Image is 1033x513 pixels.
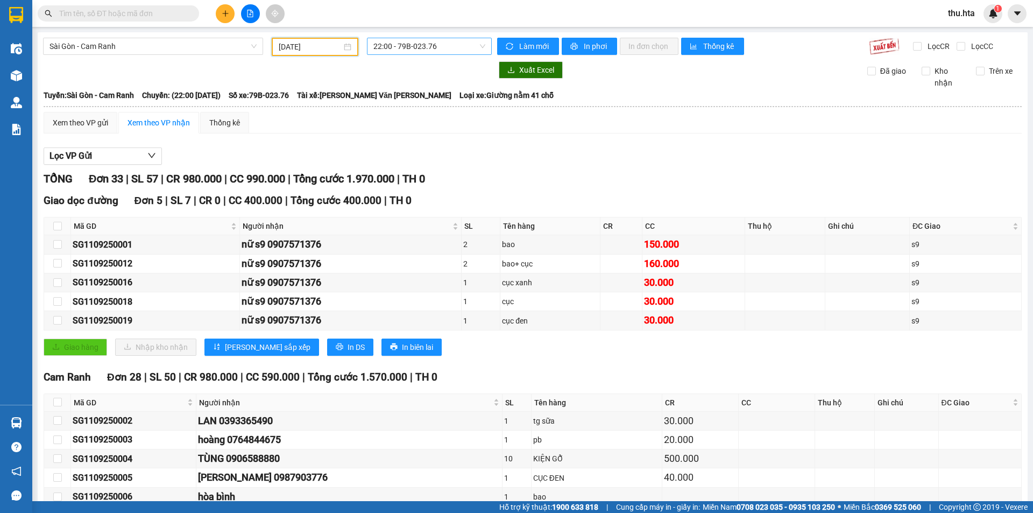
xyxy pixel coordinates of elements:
[533,453,660,465] div: KIỆN GỖ
[994,5,1002,12] sup: 1
[49,38,257,54] span: Sài Gòn - Cam Ranh
[171,194,191,207] span: SL 7
[570,43,579,51] span: printer
[459,89,554,101] span: Loại xe: Giường nằm 41 chỗ
[642,217,746,235] th: CC
[222,10,229,17] span: plus
[348,341,365,353] span: In DS
[230,172,285,185] span: CC 990.000
[144,371,147,383] span: |
[44,194,118,207] span: Giao dọc đường
[519,64,554,76] span: Xuất Excel
[381,339,442,356] button: printerIn biên lai
[499,501,598,513] span: Hỗ trợ kỹ thuật:
[1013,9,1022,18] span: caret-down
[502,238,598,250] div: bao
[390,343,398,352] span: printer
[73,238,238,251] div: SG1109250001
[502,277,598,289] div: cục xanh
[229,194,282,207] span: CC 400.000
[242,256,459,271] div: nữ s9 0907571376
[644,294,744,309] div: 30.000
[73,452,194,466] div: SG1109250004
[985,65,1017,77] span: Trên xe
[463,258,498,270] div: 2
[911,296,1020,307] div: s9
[838,505,841,509] span: ⚪️
[644,256,744,271] div: 160.000
[198,489,500,504] div: hòa bình
[967,40,995,52] span: Lọc CC
[825,217,910,235] th: Ghi chú
[912,220,1010,232] span: ĐC Giao
[242,275,459,290] div: nữ s9 0907571376
[53,117,108,129] div: Xem theo VP gửi
[929,501,931,513] span: |
[44,371,91,383] span: Cam Ranh
[503,394,531,412] th: SL
[410,371,413,383] span: |
[293,172,394,185] span: Tổng cước 1.970.000
[664,413,737,428] div: 30.000
[242,237,459,252] div: nữ s9 0907571376
[745,217,825,235] th: Thu hộ
[703,501,835,513] span: Miền Nam
[44,339,107,356] button: uploadGiao hàng
[45,10,52,17] span: search
[216,4,235,23] button: plus
[463,296,498,307] div: 1
[664,470,737,485] div: 40.000
[844,501,921,513] span: Miền Bắc
[644,313,744,328] div: 30.000
[402,172,425,185] span: TH 0
[44,172,73,185] span: TỔNG
[815,394,875,412] th: Thu hộ
[911,238,1020,250] div: s9
[71,488,196,507] td: SG1109250006
[502,258,598,270] div: bao+ cục
[584,40,609,52] span: In phơi
[73,257,238,270] div: SG1109250012
[507,66,515,75] span: download
[71,235,240,254] td: SG1109250001
[198,470,500,485] div: [PERSON_NAME] 0987903776
[402,341,433,353] span: In biên lai
[73,295,238,308] div: SG1109250018
[150,371,176,383] span: SL 50
[397,172,400,185] span: |
[71,468,196,487] td: SG1109250005
[875,503,921,511] strong: 0369 525 060
[44,91,134,100] b: Tuyến: Sài Gòn - Cam Ranh
[499,61,563,79] button: downloadXuất Excel
[664,451,737,466] div: 500.000
[223,194,226,207] span: |
[11,417,22,428] img: warehouse-icon
[533,434,660,446] div: pb
[142,89,221,101] span: Chuyến: (22:00 [DATE])
[911,258,1020,270] div: s9
[71,273,240,292] td: SG1109250016
[942,397,1010,409] span: ĐC Giao
[737,503,835,511] strong: 0708 023 035 - 0935 103 250
[246,10,254,17] span: file-add
[506,43,515,51] span: sync
[242,313,459,328] div: nữ s9 0907571376
[107,371,141,383] span: Đơn 28
[373,38,485,54] span: 22:00 - 79B-023.76
[11,466,22,476] span: notification
[308,371,407,383] span: Tổng cước 1.570.000
[664,432,737,447] div: 20.000
[463,277,498,289] div: 1
[166,172,222,185] span: CR 980.000
[463,315,498,327] div: 1
[199,397,491,409] span: Người nhận
[336,343,343,352] span: printer
[11,97,22,108] img: warehouse-icon
[869,38,900,55] img: 9k=
[161,172,164,185] span: |
[463,238,498,250] div: 2
[923,40,951,52] span: Lọc CR
[504,491,529,503] div: 1
[644,275,744,290] div: 30.000
[988,9,998,18] img: icon-new-feature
